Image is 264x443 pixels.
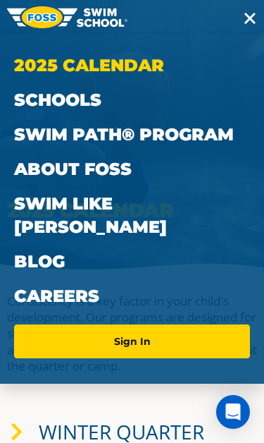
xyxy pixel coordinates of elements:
a: Swim Path® Program [14,117,250,152]
a: Blog [14,244,250,279]
a: About FOSS [14,152,250,186]
a: Sign In [20,330,244,353]
a: Swim Like [PERSON_NAME] [14,186,250,244]
img: FOSS Swim School Logo [7,6,127,28]
a: Careers [14,279,250,313]
a: Schools [14,83,250,117]
button: Toggle navigation [236,7,264,27]
a: 2025 Calendar [14,48,250,83]
div: Open Intercom Messenger [216,395,250,429]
